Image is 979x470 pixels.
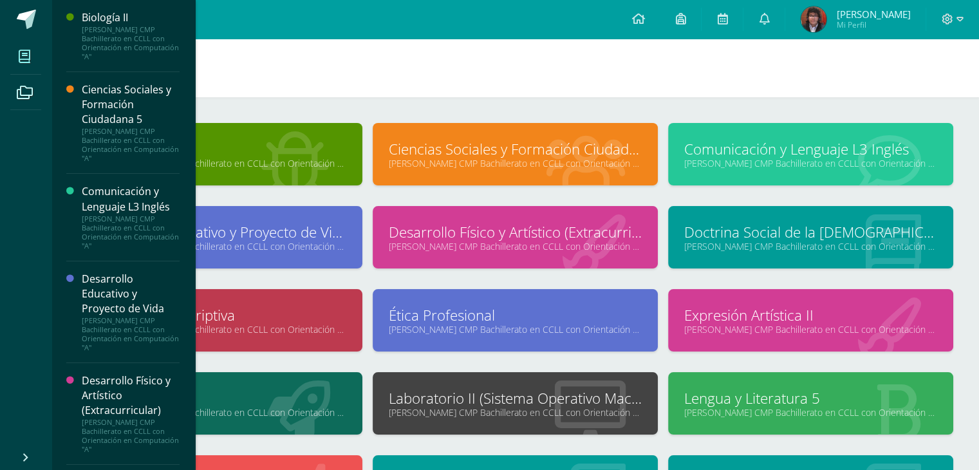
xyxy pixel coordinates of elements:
a: Desarrollo Físico y Artístico (Extracurricular) [389,222,642,242]
a: Comunicación y Lenguaje L3 Inglés[PERSON_NAME] CMP Bachillerato en CCLL con Orientación en Comput... [82,184,180,250]
a: Desarrollo Educativo y Proyecto de Vida[PERSON_NAME] CMP Bachillerato en CCLL con Orientación en ... [82,272,180,352]
div: Comunicación y Lenguaje L3 Inglés [82,184,180,214]
a: [PERSON_NAME] CMP Bachillerato en CCLL con Orientación en Computación "A" [93,323,346,335]
a: [PERSON_NAME] CMP Bachillerato en CCLL con Orientación en Computación "A" [93,406,346,418]
a: Desarrollo Educativo y Proyecto de Vida [93,222,346,242]
span: Mi Perfil [836,19,910,30]
a: [PERSON_NAME] CMP Bachillerato en CCLL con Orientación en Computación "A" [389,406,642,418]
a: [PERSON_NAME] CMP Bachillerato en CCLL con Orientación en Computación "A" [684,323,937,335]
a: [PERSON_NAME] CMP Bachillerato en CCLL con Orientación en Computación "A" [389,157,642,169]
a: Desarrollo Físico y Artístico (Extracurricular)[PERSON_NAME] CMP Bachillerato en CCLL con Orienta... [82,373,180,454]
a: Expresión Artística II [684,305,937,325]
div: Ciencias Sociales y Formación Ciudadana 5 [82,82,180,127]
div: Desarrollo Físico y Artístico (Extracurricular) [82,373,180,418]
a: Doctrina Social de la [DEMOGRAPHIC_DATA] [684,222,937,242]
a: Lengua y Literatura 5 [684,388,937,408]
a: [PERSON_NAME] CMP Bachillerato en CCLL con Orientación en Computación "A" [389,240,642,252]
div: [PERSON_NAME] CMP Bachillerato en CCLL con Orientación en Computación "A" [82,127,180,163]
a: [PERSON_NAME] CMP Bachillerato en CCLL con Orientación en Computación "A" [684,240,937,252]
a: [PERSON_NAME] CMP Bachillerato en CCLL con Orientación en Computación "A" [684,157,937,169]
div: Desarrollo Educativo y Proyecto de Vida [82,272,180,316]
span: [PERSON_NAME] [836,8,910,21]
a: Física II [93,388,346,408]
a: Ciencias Sociales y Formación Ciudadana 5[PERSON_NAME] CMP Bachillerato en CCLL con Orientación e... [82,82,180,163]
a: Comunicación y Lenguaje L3 Inglés [684,139,937,159]
a: Laboratorio II (Sistema Operativo Macintoch) [389,388,642,408]
a: [PERSON_NAME] CMP Bachillerato en CCLL con Orientación en Computación "A" [93,157,346,169]
a: [PERSON_NAME] CMP Bachillerato en CCLL con Orientación en Computación "A" [93,240,346,252]
a: Estadística Descriptiva [93,305,346,325]
a: [PERSON_NAME] CMP Bachillerato en CCLL con Orientación en Computación "A" [684,406,937,418]
a: [PERSON_NAME] CMP Bachillerato en CCLL con Orientación en Computación "A" [389,323,642,335]
a: Ciencias Sociales y Formación Ciudadana 5 [389,139,642,159]
a: Biología II[PERSON_NAME] CMP Bachillerato en CCLL con Orientación en Computación "A" [82,10,180,61]
div: [PERSON_NAME] CMP Bachillerato en CCLL con Orientación en Computación "A" [82,25,180,61]
a: Biología II [93,139,346,159]
img: a8cc2ceca0a8d962bf78a336c7b11f82.png [801,6,826,32]
div: [PERSON_NAME] CMP Bachillerato en CCLL con Orientación en Computación "A" [82,214,180,250]
div: [PERSON_NAME] CMP Bachillerato en CCLL con Orientación en Computación "A" [82,418,180,454]
a: Ética Profesional [389,305,642,325]
div: [PERSON_NAME] CMP Bachillerato en CCLL con Orientación en Computación "A" [82,316,180,352]
div: Biología II [82,10,180,25]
